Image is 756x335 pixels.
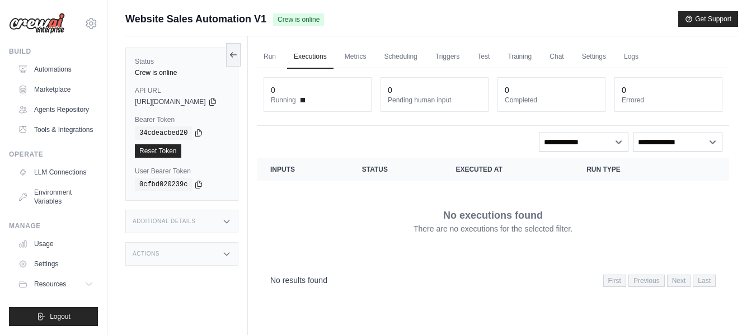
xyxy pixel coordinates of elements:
a: Training [501,45,538,69]
div: Manage [9,221,98,230]
a: Environment Variables [13,183,98,210]
span: Next [667,275,691,287]
label: User Bearer Token [135,167,229,176]
th: Executed at [442,158,573,181]
a: Triggers [429,45,467,69]
a: Settings [575,45,613,69]
a: Executions [287,45,334,69]
a: Run [257,45,283,69]
a: Tools & Integrations [13,121,98,139]
dt: Completed [505,96,598,105]
span: Website Sales Automation V1 [125,11,266,27]
p: No executions found [443,207,543,223]
h3: Additional Details [133,218,195,225]
button: Get Support [678,11,738,27]
a: Automations [13,60,98,78]
label: Status [135,57,229,66]
a: LLM Connections [13,163,98,181]
th: Inputs [257,158,349,181]
a: Logs [617,45,645,69]
div: 0 [622,84,626,96]
span: Resources [34,280,66,289]
dt: Errored [622,96,715,105]
div: Build [9,47,98,56]
div: 0 [505,84,509,96]
a: Test [471,45,496,69]
div: Operate [9,150,98,159]
button: Resources [13,275,98,293]
code: 0cfbd020239c [135,178,192,191]
span: Running [271,96,296,105]
a: Scheduling [377,45,424,69]
a: Agents Repository [13,101,98,119]
button: Logout [9,307,98,326]
p: No results found [270,275,327,286]
th: Status [349,158,443,181]
dt: Pending human input [388,96,481,105]
span: Last [693,275,716,287]
label: API URL [135,86,229,95]
a: Settings [13,255,98,273]
code: 34cdeacbed20 [135,126,192,140]
span: [URL][DOMAIN_NAME] [135,97,206,106]
label: Bearer Token [135,115,229,124]
div: 0 [388,84,392,96]
div: 0 [271,84,275,96]
span: First [603,275,626,287]
section: Crew executions table [257,158,729,294]
nav: Pagination [603,275,716,287]
a: Chat [543,45,570,69]
div: Crew is online [135,68,229,77]
span: Logout [50,312,71,321]
p: There are no executions for the selected filter. [414,223,572,234]
a: Reset Token [135,144,181,158]
nav: Pagination [257,266,729,294]
img: Logo [9,13,65,34]
a: Marketplace [13,81,98,98]
a: Metrics [338,45,373,69]
h3: Actions [133,251,159,257]
th: Run Type [573,158,681,181]
span: Crew is online [273,13,324,26]
a: Usage [13,235,98,253]
span: Previous [628,275,665,287]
